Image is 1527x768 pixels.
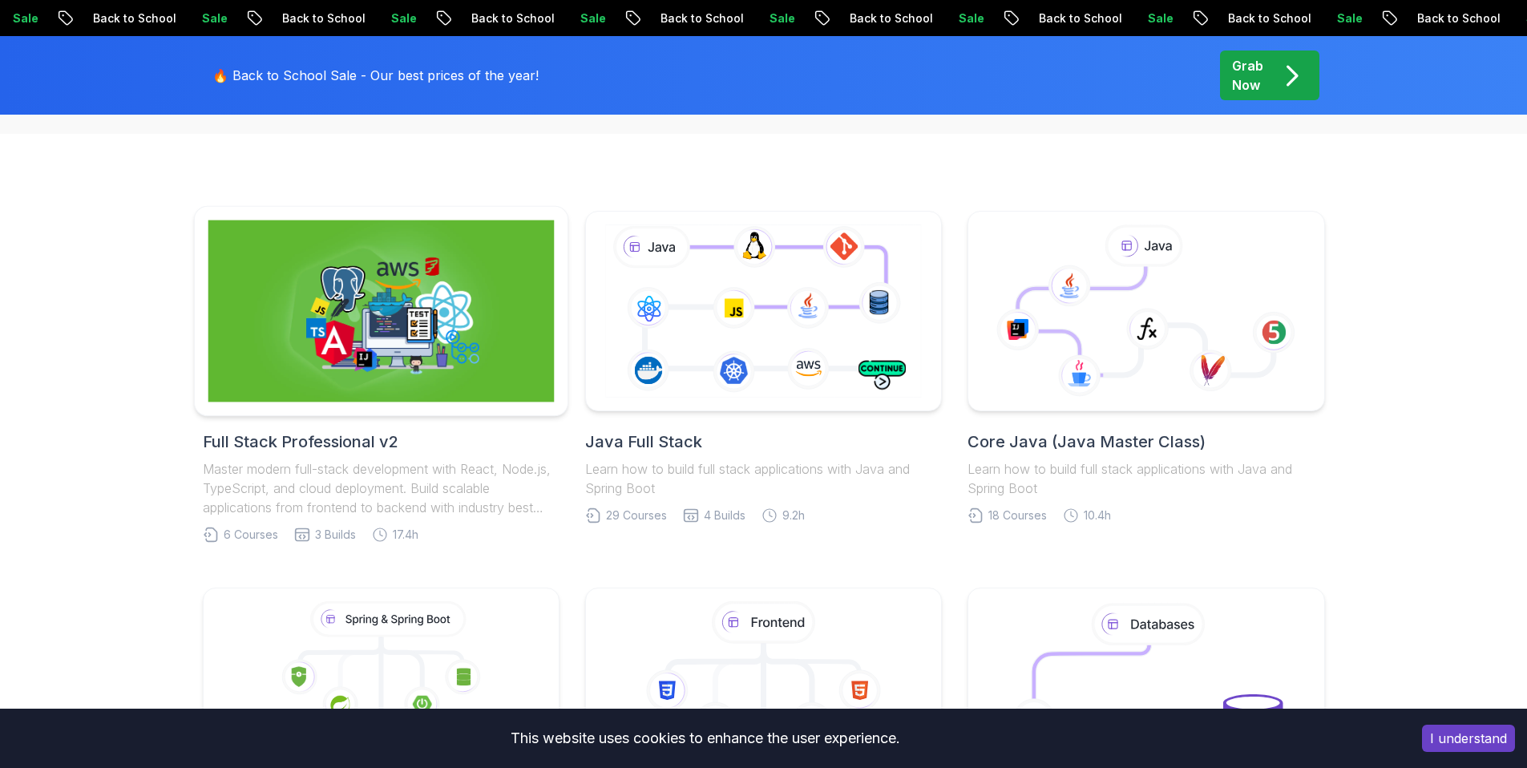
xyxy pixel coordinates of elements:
[1398,10,1507,26] p: Back to School
[968,459,1324,498] p: Learn how to build full stack applications with Java and Spring Boot
[585,211,942,523] a: Java Full StackLearn how to build full stack applications with Java and Spring Boot29 Courses4 Bu...
[968,211,1324,523] a: Core Java (Java Master Class)Learn how to build full stack applications with Java and Spring Boot...
[606,507,667,523] span: 29 Courses
[183,10,234,26] p: Sale
[988,507,1047,523] span: 18 Courses
[939,10,991,26] p: Sale
[585,459,942,498] p: Learn how to build full stack applications with Java and Spring Boot
[1084,507,1111,523] span: 10.4h
[1020,10,1129,26] p: Back to School
[585,430,942,453] h2: Java Full Stack
[704,507,745,523] span: 4 Builds
[212,66,539,85] p: 🔥 Back to School Sale - Our best prices of the year!
[1209,10,1318,26] p: Back to School
[968,430,1324,453] h2: Core Java (Java Master Class)
[208,220,554,402] img: Full Stack Professional v2
[203,459,559,517] p: Master modern full-stack development with React, Node.js, TypeScript, and cloud deployment. Build...
[315,527,356,543] span: 3 Builds
[224,527,278,543] span: 6 Courses
[830,10,939,26] p: Back to School
[263,10,372,26] p: Back to School
[561,10,612,26] p: Sale
[203,211,559,543] a: Full Stack Professional v2Full Stack Professional v2Master modern full-stack development with Rea...
[452,10,561,26] p: Back to School
[1318,10,1369,26] p: Sale
[641,10,750,26] p: Back to School
[12,721,1398,756] div: This website uses cookies to enhance the user experience.
[203,430,559,453] h2: Full Stack Professional v2
[74,10,183,26] p: Back to School
[393,527,418,543] span: 17.4h
[750,10,802,26] p: Sale
[1232,56,1263,95] p: Grab Now
[782,507,805,523] span: 9.2h
[1422,725,1515,752] button: Accept cookies
[1129,10,1180,26] p: Sale
[372,10,423,26] p: Sale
